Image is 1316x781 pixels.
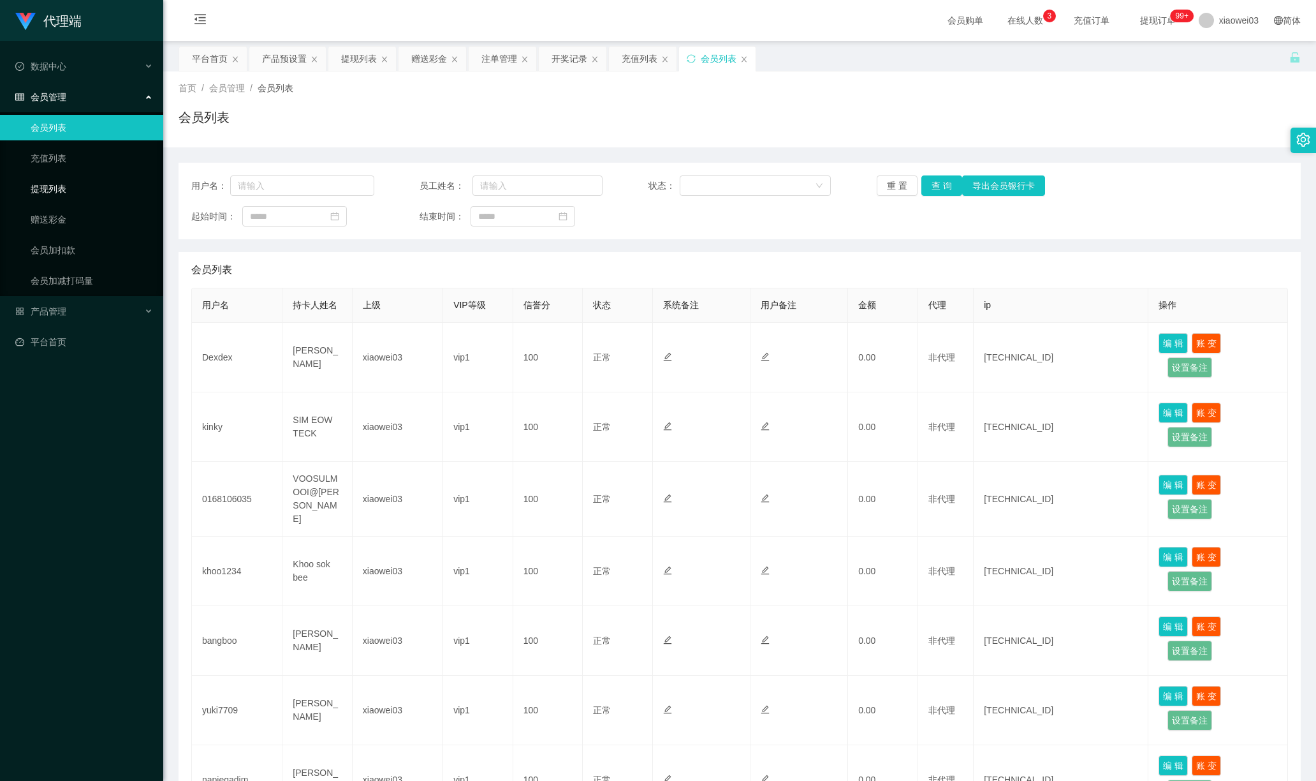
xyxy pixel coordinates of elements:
[1171,10,1194,22] sup: 1201
[443,462,513,537] td: vip1
[1159,333,1188,353] button: 编 辑
[353,606,443,676] td: xiaowei03
[928,422,955,432] span: 非代理
[761,300,796,310] span: 用户备注
[191,262,232,278] span: 会员列表
[877,175,918,196] button: 重 置
[593,300,611,310] span: 状态
[974,537,1148,606] td: [TECHNICAL_ID]
[663,494,672,503] i: 图标: edit
[523,300,550,310] span: 信誉分
[31,115,153,140] a: 会员列表
[262,47,307,71] div: 产品预设置
[1296,133,1310,147] i: 图标: setting
[443,537,513,606] td: vip1
[974,392,1148,462] td: [TECHNICAL_ID]
[420,179,472,193] span: 员工姓名：
[1192,616,1221,637] button: 账 变
[191,179,230,193] span: 用户名：
[1159,755,1188,776] button: 编 辑
[381,56,388,63] i: 图标: close
[848,392,918,462] td: 0.00
[848,676,918,745] td: 0.00
[648,179,680,193] span: 状态：
[179,1,222,41] i: 图标: menu-fold
[513,323,583,392] td: 100
[363,300,381,310] span: 上级
[353,462,443,537] td: xiaowei03
[311,56,318,63] i: 图标: close
[761,636,770,644] i: 图标: edit
[815,182,823,191] i: 图标: down
[192,392,282,462] td: kinky
[443,606,513,676] td: vip1
[15,15,82,26] a: 代理端
[984,300,991,310] span: ip
[443,392,513,462] td: vip1
[591,56,599,63] i: 图标: close
[761,352,770,361] i: 图标: edit
[1047,10,1051,22] p: 3
[1159,300,1176,310] span: 操作
[15,93,24,101] i: 图标: table
[1043,10,1056,22] sup: 3
[250,83,252,93] span: /
[1159,686,1188,706] button: 编 辑
[191,210,242,223] span: 起始时间：
[179,108,230,127] h1: 会员列表
[231,56,239,63] i: 图标: close
[593,566,611,576] span: 正常
[552,47,587,71] div: 开奖记录
[258,83,293,93] span: 会员列表
[481,47,517,71] div: 注单管理
[293,300,337,310] span: 持卡人姓名
[43,1,82,41] h1: 代理端
[192,537,282,606] td: khoo1234
[661,56,669,63] i: 图标: close
[1192,547,1221,567] button: 账 变
[1159,616,1188,637] button: 编 辑
[761,422,770,431] i: 图标: edit
[513,606,583,676] td: 100
[1167,571,1212,591] button: 设置备注
[974,676,1148,745] td: [TECHNICAL_ID]
[593,494,611,504] span: 正常
[663,300,699,310] span: 系统备注
[31,237,153,263] a: 会员加扣款
[282,323,352,392] td: [PERSON_NAME]
[1192,475,1221,495] button: 账 变
[1167,499,1212,519] button: 设置备注
[282,392,352,462] td: SIM EOW TECK
[521,56,529,63] i: 图标: close
[1167,427,1212,447] button: 设置备注
[1274,16,1283,25] i: 图标: global
[202,300,229,310] span: 用户名
[192,462,282,537] td: 0168106035
[15,92,66,102] span: 会员管理
[928,352,955,362] span: 非代理
[513,462,583,537] td: 100
[282,537,352,606] td: Khoo sok bee
[15,307,24,316] i: 图标: appstore-o
[663,705,672,714] i: 图标: edit
[928,494,955,504] span: 非代理
[15,329,153,355] a: 图标: dashboard平台首页
[974,462,1148,537] td: [TECHNICAL_ID]
[451,56,458,63] i: 图标: close
[1001,16,1049,25] span: 在线人数
[1192,333,1221,353] button: 账 变
[192,323,282,392] td: Dexdex
[761,494,770,503] i: 图标: edit
[687,54,696,63] i: 图标: sync
[593,352,611,362] span: 正常
[420,210,471,223] span: 结束时间：
[928,566,955,576] span: 非代理
[921,175,962,196] button: 查 询
[962,175,1045,196] button: 导出会员银行卡
[663,636,672,644] i: 图标: edit
[761,566,770,575] i: 图标: edit
[858,300,876,310] span: 金额
[622,47,657,71] div: 充值列表
[230,175,374,196] input: 请输入
[453,300,486,310] span: VIP等级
